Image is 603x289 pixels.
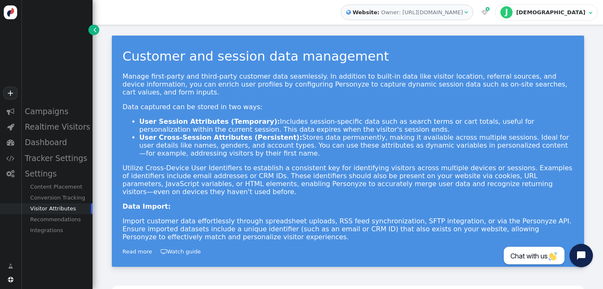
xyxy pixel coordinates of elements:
[3,259,18,274] a: 
[123,103,573,111] p: Data captured can be stored in two ways:
[8,262,13,271] span: 
[123,248,152,255] a: Read more
[21,166,93,182] div: Settings
[21,214,93,225] div: Recommendations
[21,119,93,135] div: Realtime Visitors
[4,5,18,19] img: logo-icon.svg
[88,25,99,35] a: 
[21,151,93,166] div: Tracker Settings
[161,249,167,254] span: 
[381,8,463,17] div: Owner: [URL][DOMAIN_NAME]
[6,154,15,162] span: 
[351,8,381,17] b: Website:
[7,123,14,131] span: 
[464,10,468,15] span: 
[161,248,201,255] a: Watch guide
[486,6,490,13] span: 
[21,225,93,236] div: Integrations
[123,202,171,210] b: Data Import:
[589,10,592,15] span: 
[7,107,15,115] span: 
[123,72,573,96] p: Manage first-party and third-party customer data seamlessly. In addition to built-in data like vi...
[500,6,513,19] div: J
[123,217,573,241] p: Import customer data effortlessly through spreadsheet uploads, RSS feed synchronization, SFTP int...
[7,138,15,146] span: 
[93,26,96,34] span: 
[516,9,587,16] div: [DEMOGRAPHIC_DATA]
[123,46,573,66] div: Customer and session data management
[123,164,573,196] p: Utilize Cross-Device User Identifiers to establish a consistent key for identifying visitors acro...
[139,118,280,125] strong: User Session Attributes (Temporary):
[139,118,573,133] li: Includes session-specific data such as search terms or cart totals, useful for personalization wi...
[482,10,488,15] span: 
[3,87,18,100] a: +
[480,8,490,17] a:  
[21,203,93,214] div: Visitor Attributes
[21,182,93,192] div: Content Placement
[139,133,302,141] strong: User Cross-Session Attributes (Persistent):
[21,135,93,150] div: Dashboard
[139,133,573,157] li: Stores data permanently, making it available across multiple sessions. Ideal for user details lik...
[21,104,93,119] div: Campaigns
[8,277,13,282] span: 
[6,170,15,178] span: 
[21,192,93,203] div: Conversion Tracking
[346,8,351,17] span: 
